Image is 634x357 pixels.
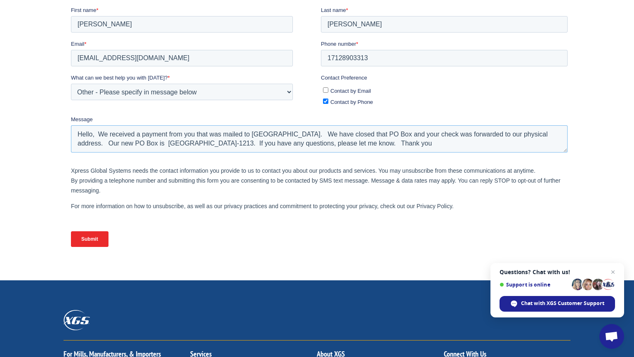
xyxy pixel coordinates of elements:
[259,93,302,99] span: Contact by Phone
[71,6,571,254] iframe: Form 0
[252,92,257,98] input: Contact by Phone
[599,324,624,349] div: Open chat
[521,300,604,307] span: Chat with XGS Customer Support
[250,35,285,41] span: Phone number
[608,267,618,277] span: Close chat
[252,81,257,87] input: Contact by Email
[500,282,569,288] span: Support is online
[250,68,296,75] span: Contact Preference
[500,296,615,312] div: Chat with XGS Customer Support
[500,269,615,275] span: Questions? Chat with us!
[64,310,90,330] img: XGS_Logos_ALL_2024_All_White
[259,82,300,88] span: Contact by Email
